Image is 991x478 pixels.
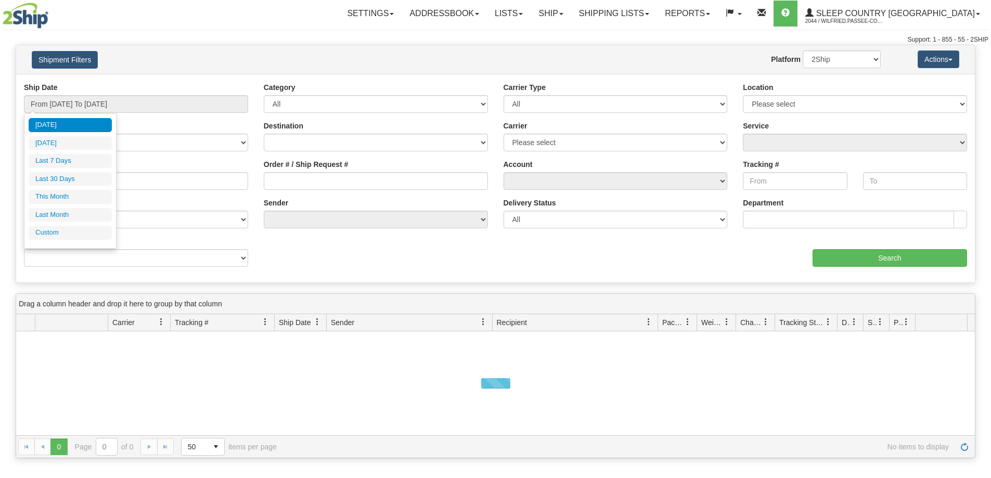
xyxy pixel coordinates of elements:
div: Support: 1 - 855 - 55 - 2SHIP [3,35,988,44]
a: Shipping lists [571,1,657,27]
label: Account [504,159,533,170]
span: Tracking # [175,317,209,328]
a: Carrier filter column settings [152,313,170,331]
a: Reports [657,1,718,27]
span: items per page [181,438,277,456]
li: [DATE] [29,136,112,150]
label: Category [264,82,295,93]
label: Ship Date [24,82,58,93]
label: Tracking # [743,159,779,170]
span: Page sizes drop down [181,438,225,456]
a: Delivery Status filter column settings [845,313,863,331]
span: Pickup Status [894,317,903,328]
span: Recipient [497,317,527,328]
li: Last 30 Days [29,172,112,186]
span: Shipment Issues [868,317,877,328]
button: Actions [918,50,959,68]
span: Page 0 [50,438,67,455]
a: Charge filter column settings [757,313,775,331]
a: Tracking # filter column settings [256,313,274,331]
a: Shipment Issues filter column settings [871,313,889,331]
a: Sleep Country [GEOGRAPHIC_DATA] 2044 / Wilfried.Passee-Coutrin [797,1,988,27]
input: Search [813,249,967,267]
span: Ship Date [279,317,311,328]
img: logo2044.jpg [3,3,48,29]
a: Ship Date filter column settings [308,313,326,331]
span: Page of 0 [75,438,134,456]
a: Ship [531,1,571,27]
label: Carrier [504,121,527,131]
li: Last 7 Days [29,154,112,168]
a: Packages filter column settings [679,313,697,331]
a: Addressbook [402,1,487,27]
span: Sleep Country [GEOGRAPHIC_DATA] [814,9,975,18]
label: Delivery Status [504,198,556,208]
span: Weight [701,317,723,328]
span: 2044 / Wilfried.Passee-Coutrin [805,16,883,27]
a: Tracking Status filter column settings [819,313,837,331]
label: Department [743,198,783,208]
div: grid grouping header [16,294,975,314]
li: Last Month [29,208,112,222]
span: Delivery Status [842,317,851,328]
a: Lists [487,1,531,27]
span: 50 [188,442,201,452]
a: Recipient filter column settings [640,313,658,331]
input: From [743,172,847,190]
span: Charge [740,317,762,328]
label: Platform [771,54,801,64]
span: Carrier [112,317,135,328]
a: Settings [339,1,402,27]
label: Order # / Ship Request # [264,159,349,170]
label: Location [743,82,773,93]
li: [DATE] [29,118,112,132]
li: This Month [29,190,112,204]
a: Refresh [956,438,973,455]
span: Sender [331,317,354,328]
label: Destination [264,121,303,131]
button: Shipment Filters [32,51,98,69]
label: Carrier Type [504,82,546,93]
label: Sender [264,198,288,208]
span: No items to display [291,443,949,451]
label: Service [743,121,769,131]
a: Weight filter column settings [718,313,736,331]
iframe: chat widget [967,186,990,292]
li: Custom [29,226,112,240]
span: select [208,438,224,455]
span: Packages [662,317,684,328]
input: To [863,172,967,190]
span: Tracking Status [779,317,825,328]
a: Sender filter column settings [474,313,492,331]
a: Pickup Status filter column settings [897,313,915,331]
